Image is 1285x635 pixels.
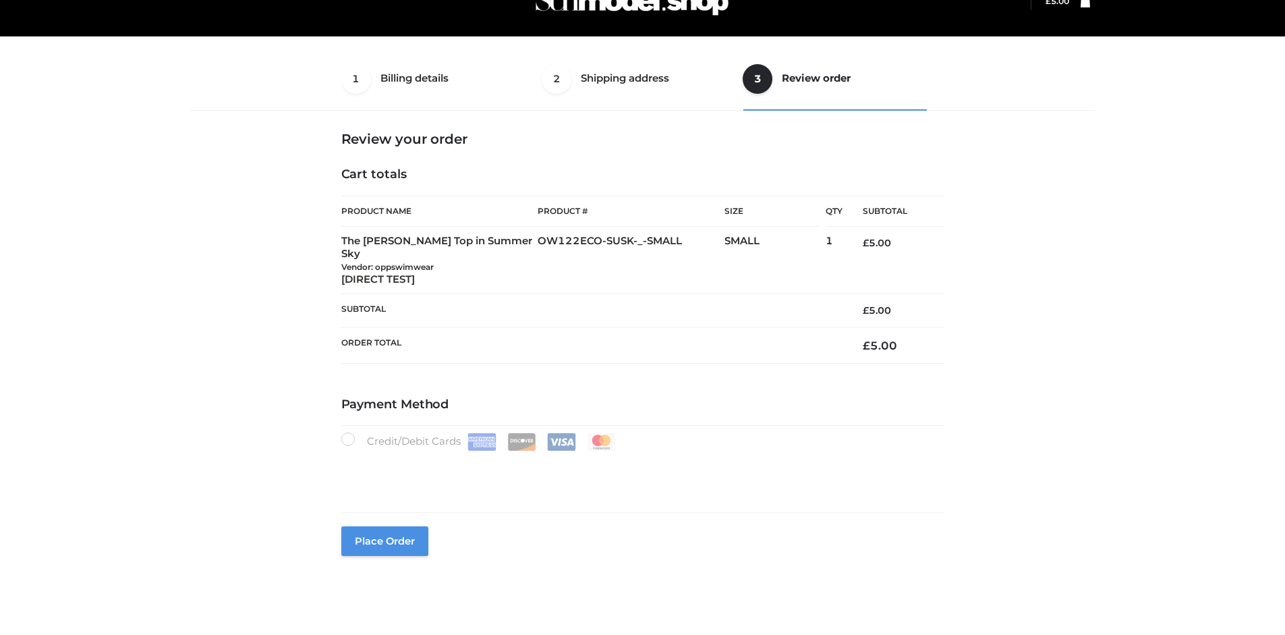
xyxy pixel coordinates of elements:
bdi: 5.00 [863,339,897,352]
td: OW122ECO-SUSK-_-SMALL [538,227,724,294]
th: Size [724,196,819,227]
th: Product # [538,196,724,227]
bdi: 5.00 [863,304,891,316]
iframe: Secure payment input frame [339,448,942,497]
td: The [PERSON_NAME] Top in Summer Sky [DIRECT TEST] [341,227,538,294]
img: Mastercard [587,433,616,451]
h3: Review your order [341,131,944,147]
bdi: 5.00 [863,237,891,249]
span: £ [863,339,870,352]
label: Credit/Debit Cards [341,433,617,451]
td: 1 [826,227,843,294]
h4: Cart totals [341,167,944,182]
img: Amex [467,433,496,451]
img: Discover [507,433,536,451]
span: £ [863,304,869,316]
h4: Payment Method [341,397,944,412]
th: Subtotal [341,294,843,327]
th: Order Total [341,327,843,363]
td: SMALL [724,227,826,294]
button: Place order [341,526,428,556]
th: Subtotal [843,196,944,227]
th: Qty [826,196,843,227]
img: Visa [547,433,576,451]
span: £ [863,237,869,249]
small: Vendor: oppswimwear [341,262,434,272]
th: Product Name [341,196,538,227]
